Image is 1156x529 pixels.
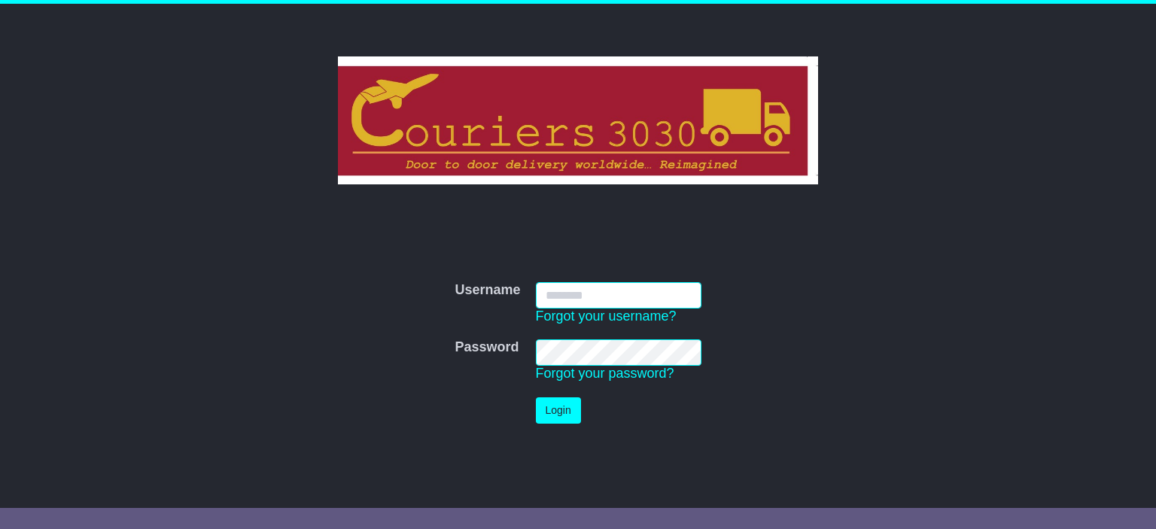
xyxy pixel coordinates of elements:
label: Username [455,282,520,299]
label: Password [455,339,519,356]
a: Forgot your username? [536,309,677,324]
img: Couriers 3030 [338,56,819,184]
a: Forgot your password? [536,366,674,381]
button: Login [536,397,581,424]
